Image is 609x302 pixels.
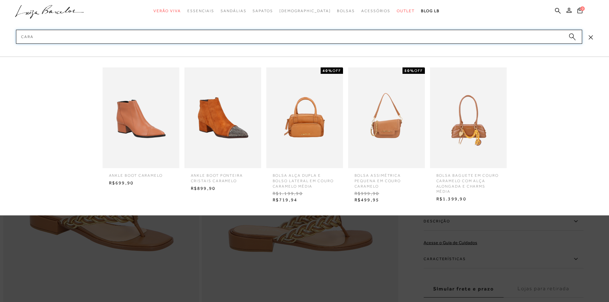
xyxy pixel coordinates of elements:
[421,9,440,13] span: BLOG LB
[347,67,426,205] a: BOLSA ASSIMÉTRICA PEQUENA EM COURO CARAMELO 50%OFF BOLSA ASSIMÉTRICA PEQUENA EM COURO CARAMELO R$...
[253,5,273,17] a: categoryNavScreenReaderText
[268,195,341,205] span: R$719,94
[186,168,260,184] span: ANKLE BOOT PONTEIRA CRISTAIS CARAMELO
[253,9,273,13] span: Sapatos
[414,68,423,73] span: OFF
[350,168,423,189] span: BOLSA ASSIMÉTRICA PEQUENA EM COURO CARAMELO
[103,67,179,168] img: ANKLE BOOT CARAMELO
[187,5,214,17] a: categoryNavScreenReaderText
[221,5,246,17] a: categoryNavScreenReaderText
[404,68,414,73] strong: 50%
[265,67,345,205] a: BOLSA ALÇA DUPLA E BOLSO LATERAL EM COURO CARAMELO MÉDIA 40%OFF BOLSA ALÇA DUPLA E BOLSO LATERAL ...
[337,5,355,17] a: categoryNavScreenReaderText
[187,9,214,13] span: Essenciais
[575,7,584,16] button: 0
[104,178,178,188] span: R$699,90
[279,9,331,13] span: [DEMOGRAPHIC_DATA]
[361,9,390,13] span: Acessórios
[430,67,507,168] img: BOLSA BAGUETE EM COURO CARAMELO COM ALÇA ALONGADA E CHARMS MÉDIA
[432,194,505,204] span: R$1.399,90
[266,67,343,168] img: BOLSA ALÇA DUPLA E BOLSO LATERAL EM COURO CARAMELO MÉDIA
[428,67,508,204] a: BOLSA BAGUETE EM COURO CARAMELO COM ALÇA ALONGADA E CHARMS MÉDIA BOLSA BAGUETE EM COURO CARAMELO ...
[361,5,390,17] a: categoryNavScreenReaderText
[279,5,331,17] a: noSubCategoriesText
[268,189,341,198] span: R$1.199,90
[153,5,181,17] a: categoryNavScreenReaderText
[397,9,415,13] span: Outlet
[221,9,246,13] span: Sandálias
[337,9,355,13] span: Bolsas
[16,30,582,44] input: Buscar.
[153,9,181,13] span: Verão Viva
[421,5,440,17] a: BLOG LB
[104,168,178,178] span: ANKLE BOOT CARAMELO
[432,168,505,194] span: BOLSA BAGUETE EM COURO CARAMELO COM ALÇA ALONGADA E CHARMS MÉDIA
[348,67,425,168] img: BOLSA ASSIMÉTRICA PEQUENA EM COURO CARAMELO
[350,189,423,198] span: R$999,90
[350,195,423,205] span: R$499,95
[323,68,332,73] strong: 40%
[268,168,341,189] span: BOLSA ALÇA DUPLA E BOLSO LATERAL EM COURO CARAMELO MÉDIA
[397,5,415,17] a: categoryNavScreenReaderText
[332,68,341,73] span: OFF
[101,67,181,188] a: ANKLE BOOT CARAMELO ANKLE BOOT CARAMELO R$699,90
[186,184,260,193] span: R$899,90
[184,67,261,168] img: ANKLE BOOT PONTEIRA CRISTAIS CARAMELO
[183,67,263,193] a: ANKLE BOOT PONTEIRA CRISTAIS CARAMELO ANKLE BOOT PONTEIRA CRISTAIS CARAMELO R$899,90
[580,6,585,11] span: 0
